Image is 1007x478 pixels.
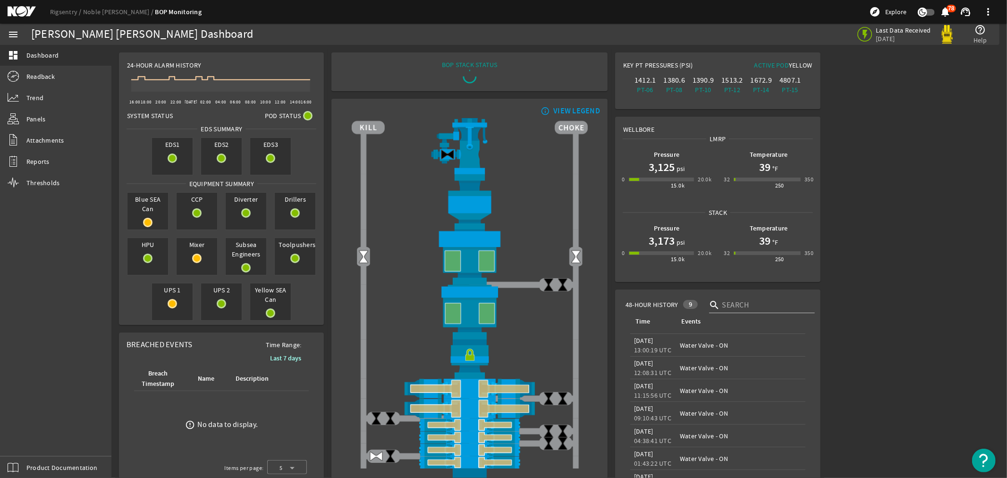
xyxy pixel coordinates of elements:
[622,248,625,258] div: 0
[26,136,64,145] span: Attachments
[680,363,801,373] div: Water Valve - ON
[50,8,83,16] a: Rigsentry
[634,346,671,354] legacy-datetime-component: 13:00:19 UTC
[226,193,266,206] span: Diverter
[869,6,880,17] mat-icon: explore
[196,374,223,384] div: Name
[127,60,201,70] span: 24-Hour Alarm History
[127,111,173,120] span: System Status
[275,193,315,206] span: Drillers
[634,336,653,345] legacy-datetime-component: [DATE]
[691,76,716,85] div: 1390.9
[634,316,669,327] div: Time
[972,449,996,472] button: Open Resource Center
[960,6,971,17] mat-icon: support_agent
[275,238,315,251] span: Toolpushers
[258,340,309,350] span: Time Range:
[224,463,263,473] div: Items per page:
[750,150,788,159] b: Temperature
[26,51,59,60] span: Dashboard
[250,283,291,306] span: Yellow SEA Can
[129,99,140,105] text: 16:00
[804,175,813,184] div: 350
[260,99,271,105] text: 10:00
[156,99,167,105] text: 20:00
[556,392,570,406] img: ValveClose.png
[671,255,685,264] div: 15.0k
[885,7,906,17] span: Explore
[634,459,671,468] legacy-datetime-component: 01:43:22 UTC
[265,111,301,120] span: Pod Status
[778,85,803,94] div: PT-15
[301,99,312,105] text: 16:00
[236,374,269,384] div: Description
[356,249,371,264] img: Valve2Open.png
[654,224,679,233] b: Pressure
[975,24,986,35] mat-icon: help_outline
[698,175,711,184] div: 20.0k
[973,35,987,45] span: Help
[691,85,716,94] div: PT-10
[680,454,801,463] div: Water Valve - ON
[127,238,168,251] span: HPU
[352,174,588,229] img: FlexJoint.png
[634,391,671,400] legacy-datetime-component: 11:15:56 UTC
[634,427,653,435] legacy-datetime-component: [DATE]
[770,164,779,173] span: °F
[127,340,193,350] span: Breached Events
[635,316,650,327] div: Time
[201,138,242,151] span: EDS2
[83,8,155,16] a: Noble [PERSON_NAME]
[198,374,214,384] div: Name
[186,179,257,188] span: Equipment Summary
[200,99,211,105] text: 02:00
[275,99,286,105] text: 12:00
[556,436,570,451] img: ValveClose.png
[369,449,383,463] img: ValveOpen.png
[197,124,245,134] span: EDS SUMMARY
[31,30,253,39] div: [PERSON_NAME] [PERSON_NAME] Dashboard
[262,350,309,367] button: Last 7 days
[352,379,588,399] img: ShearRamOpenBlock.png
[865,4,910,19] button: Explore
[633,76,658,85] div: 1412.1
[352,418,588,431] img: PipeRamOpenBlock.png
[775,181,784,190] div: 250
[680,386,801,395] div: Water Valve - ON
[26,93,43,102] span: Trend
[724,248,730,258] div: 32
[940,7,950,17] button: 78
[556,278,570,292] img: ValveClose.png
[442,60,498,69] div: BOP STACK STATUS
[352,431,588,444] img: PipeRamOpenBlock.png
[138,368,185,389] div: Breach Timestamp
[270,354,301,363] b: Last 7 days
[680,431,801,441] div: Water Valve - ON
[8,29,19,40] mat-icon: menu
[706,134,729,144] span: LMRP
[542,424,556,438] img: ValveClose.png
[680,341,801,350] div: Water Valve - ON
[634,414,671,422] legacy-datetime-component: 09:10:43 UTC
[177,238,217,251] span: Mixer
[569,249,583,264] img: Valve2Open.png
[139,368,177,389] div: Breach Timestamp
[770,238,779,247] span: °F
[352,399,588,418] img: ShearRamOpenBlock.png
[352,456,588,469] img: PipeRamOpenBlock.png
[8,50,19,61] mat-icon: dashboard
[626,300,678,309] span: 48-Hour History
[440,147,455,162] img: Valve2Close.png
[152,283,193,297] span: UPS 1
[542,436,556,451] img: ValveClose.png
[234,374,277,384] div: Description
[226,238,266,261] span: Subsea Engineers
[671,181,685,190] div: 15.0k
[750,224,788,233] b: Temperature
[556,424,570,438] img: ValveClose.png
[789,61,812,69] span: Yellow
[215,99,226,105] text: 04:00
[26,463,97,472] span: Product Documentation
[649,233,675,248] h1: 3,173
[542,392,556,406] img: ValveClose.png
